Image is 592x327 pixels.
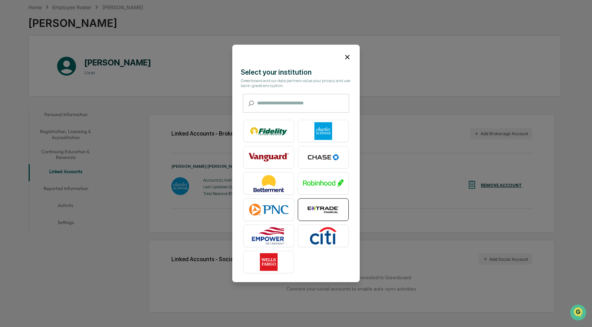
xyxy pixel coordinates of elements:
div: Start new chat [24,54,116,61]
div: We're available if you need us! [24,61,90,67]
img: Charles Schwab [303,122,343,140]
img: Chase [303,149,343,166]
img: Fidelity Investments [249,122,289,140]
img: Citibank [303,227,343,245]
a: Powered byPylon [50,120,86,125]
div: 🔎 [7,103,13,109]
a: 🔎Data Lookup [4,100,47,113]
img: PNC [249,201,289,219]
span: Preclearance [14,89,46,96]
span: Pylon [70,120,86,125]
img: Vanguard [249,149,289,166]
div: Greenboard and our data partners value your privacy and use bank-grade encryption [241,79,351,88]
img: Robinhood [303,175,343,193]
img: 1746055101610-c473b297-6a78-478c-a979-82029cc54cd1 [7,54,20,67]
a: 🖐️Preclearance [4,86,49,99]
img: E*TRADE [303,201,343,219]
a: 🗄️Attestations [49,86,91,99]
p: How can we help? [7,15,129,26]
img: Wells Fargo [249,253,289,271]
div: Select your institution [241,68,351,77]
img: Empower Retirement [249,227,289,245]
div: 🖐️ [7,90,13,96]
button: Start new chat [120,56,129,65]
iframe: Open customer support [569,304,588,323]
span: Data Lookup [14,103,45,110]
span: Attestations [58,89,88,96]
div: 🗄️ [51,90,57,96]
img: Betterment [249,175,289,193]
